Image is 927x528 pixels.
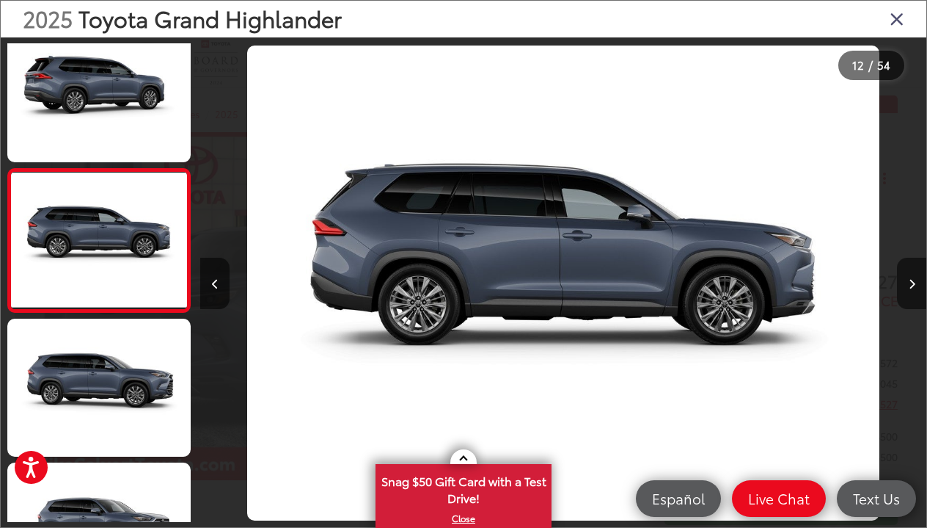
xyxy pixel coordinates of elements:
span: Live Chat [741,489,817,507]
button: Next image [897,258,926,309]
a: Live Chat [732,480,826,517]
span: Español [645,489,712,507]
img: 2025 Toyota Grand Highlander Platinum [10,173,189,308]
span: Toyota Grand Highlander [78,2,342,34]
button: Previous image [200,258,230,309]
span: 2025 [23,2,73,34]
img: 2025 Toyota Grand Highlander Platinum [5,317,192,458]
span: 54 [877,57,890,73]
span: / [867,60,874,70]
i: Close gallery [890,9,904,28]
div: 2025 Toyota Grand Highlander Platinum 11 [200,46,926,521]
span: Text Us [846,489,907,507]
span: Snag $50 Gift Card with a Test Drive! [377,466,550,510]
a: Español [636,480,721,517]
img: 2025 Toyota Grand Highlander Platinum [5,23,192,164]
a: Text Us [837,480,916,517]
span: 12 [852,57,864,73]
img: 2025 Toyota Grand Highlander Platinum [247,46,880,521]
